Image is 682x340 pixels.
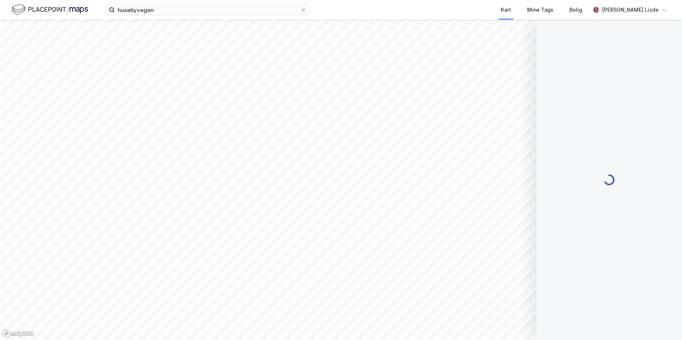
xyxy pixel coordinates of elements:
a: Mapbox homepage [2,329,34,338]
input: Søk på adresse, matrikkel, gårdeiere, leietakere eller personer [115,4,301,15]
div: Kontrollprogram for chat [646,305,682,340]
div: Bolig [569,5,582,14]
div: Kart [501,5,511,14]
div: [PERSON_NAME] Lizde [602,5,659,14]
img: spinner.a6d8c91a73a9ac5275cf975e30b51cfb.svg [603,174,615,186]
img: logo.f888ab2527a4732fd821a326f86c7f29.svg [12,3,88,16]
div: Mine Tags [527,5,553,14]
iframe: Chat Widget [646,305,682,340]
